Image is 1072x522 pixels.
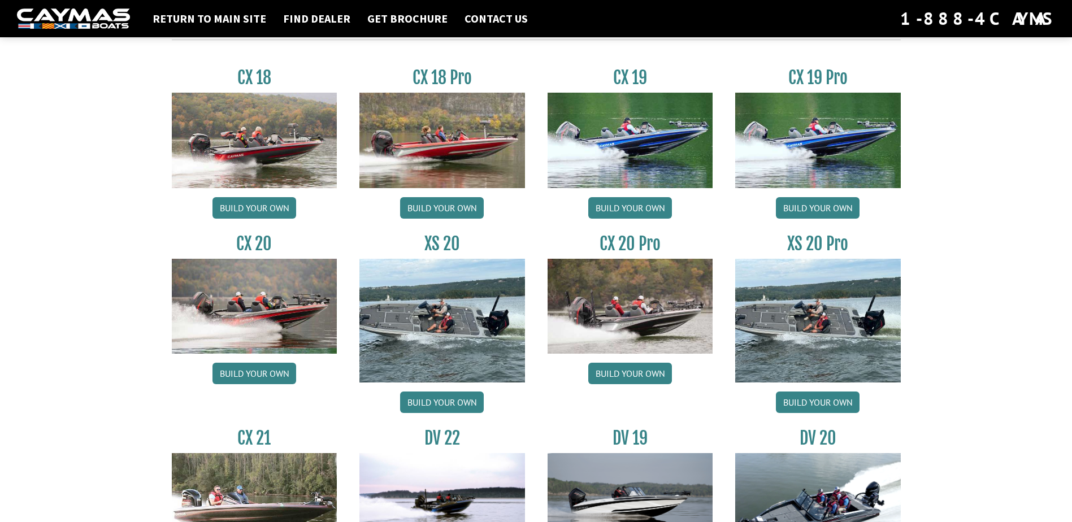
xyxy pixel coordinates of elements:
a: Build your own [588,197,672,219]
a: Build your own [212,363,296,384]
a: Build your own [776,391,860,413]
img: XS_20_resized.jpg [359,259,525,382]
h3: DV 20 [735,428,901,449]
img: CX19_thumbnail.jpg [735,93,901,188]
a: Get Brochure [362,11,453,26]
h3: DV 22 [359,428,525,449]
h3: CX 20 [172,233,337,254]
img: CX19_thumbnail.jpg [548,93,713,188]
img: CX-18S_thumbnail.jpg [172,93,337,188]
img: CX-20_thumbnail.jpg [172,259,337,354]
h3: XS 20 Pro [735,233,901,254]
a: Build your own [212,197,296,219]
a: Build your own [588,363,672,384]
a: Return to main site [147,11,272,26]
img: CX-18SS_thumbnail.jpg [359,93,525,188]
h3: XS 20 [359,233,525,254]
img: white-logo-c9c8dbefe5ff5ceceb0f0178aa75bf4bb51f6bca0971e226c86eb53dfe498488.png [17,8,130,29]
h3: CX 18 [172,67,337,88]
a: Build your own [400,197,484,219]
h3: CX 20 Pro [548,233,713,254]
h3: CX 21 [172,428,337,449]
a: Build your own [776,197,860,219]
a: Build your own [400,391,484,413]
h3: DV 19 [548,428,713,449]
h3: CX 18 Pro [359,67,525,88]
img: CX-20Pro_thumbnail.jpg [548,259,713,354]
a: Find Dealer [277,11,356,26]
a: Contact Us [459,11,533,26]
h3: CX 19 [548,67,713,88]
div: 1-888-4CAYMAS [900,6,1055,31]
img: XS_20_resized.jpg [735,259,901,382]
h3: CX 19 Pro [735,67,901,88]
